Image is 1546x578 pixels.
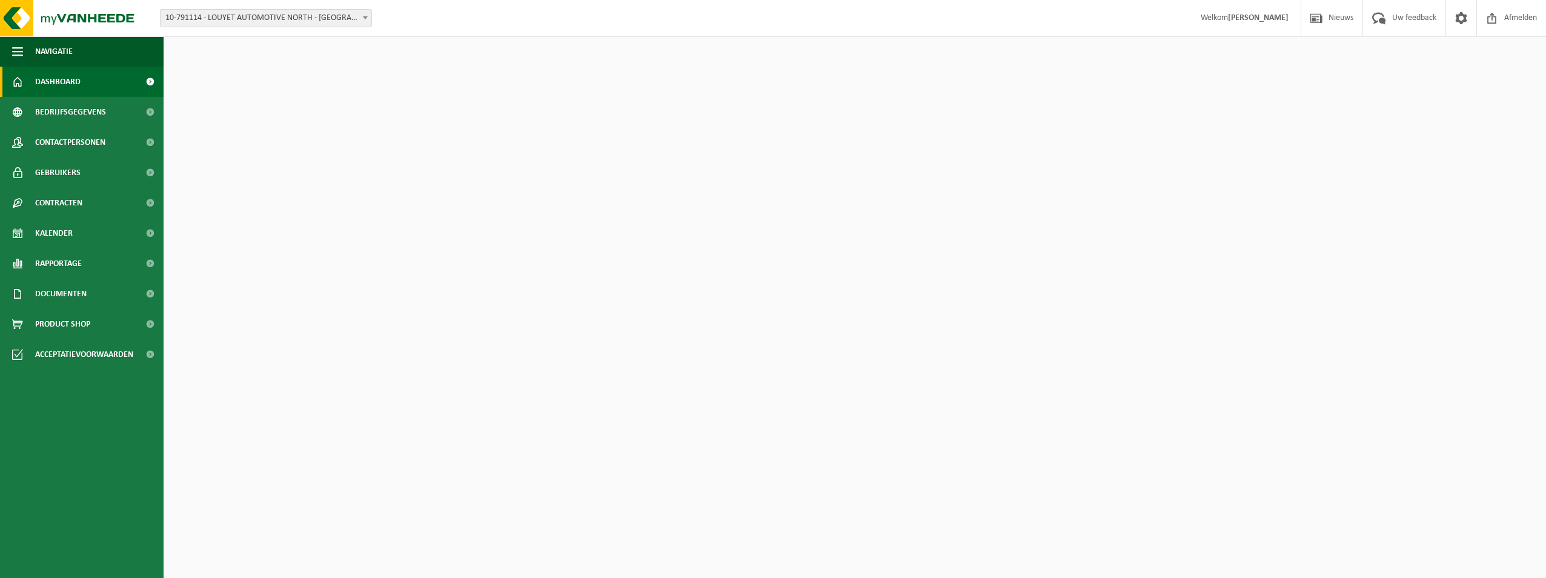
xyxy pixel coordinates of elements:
[35,309,90,339] span: Product Shop
[35,218,73,248] span: Kalender
[161,10,371,27] span: 10-791114 - LOUYET AUTOMOTIVE NORTH - SINT-PIETERS-LEEUW
[35,188,82,218] span: Contracten
[35,97,106,127] span: Bedrijfsgegevens
[35,127,105,158] span: Contactpersonen
[35,158,81,188] span: Gebruikers
[35,36,73,67] span: Navigatie
[35,339,133,370] span: Acceptatievoorwaarden
[35,279,87,309] span: Documenten
[160,9,372,27] span: 10-791114 - LOUYET AUTOMOTIVE NORTH - SINT-PIETERS-LEEUW
[35,248,82,279] span: Rapportage
[1228,13,1289,22] strong: [PERSON_NAME]
[35,67,81,97] span: Dashboard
